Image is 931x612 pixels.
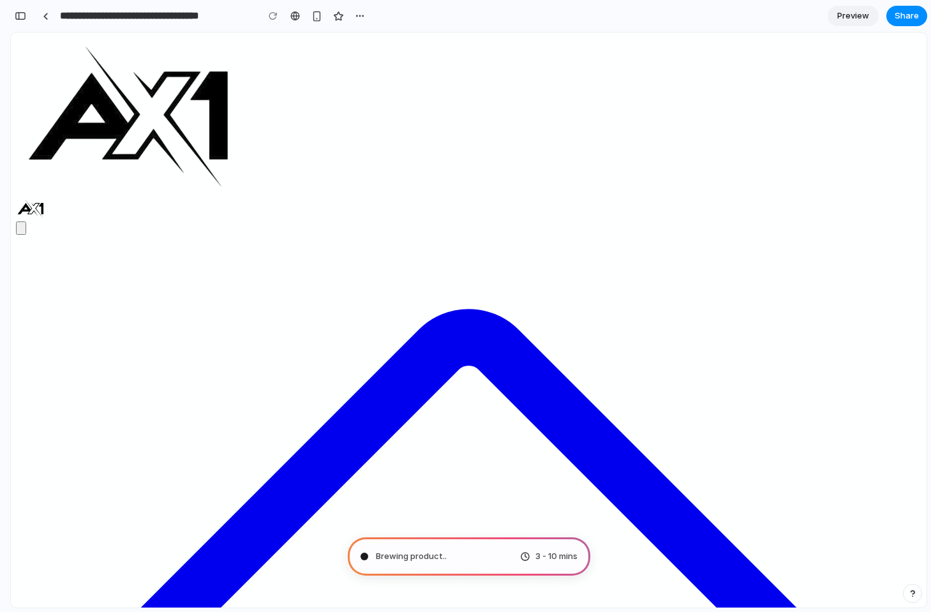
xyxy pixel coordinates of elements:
img: Logo de la empresa [5,5,245,163]
button: Cerrar menú [5,189,15,202]
span: Preview [837,10,869,22]
button: Share [886,6,927,26]
span: Share [895,10,919,22]
img: Logo de la empresa [5,166,36,186]
span: 3 - 10 mins [535,550,577,563]
a: Preview [828,6,879,26]
span: Brewing product .. [376,550,447,563]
